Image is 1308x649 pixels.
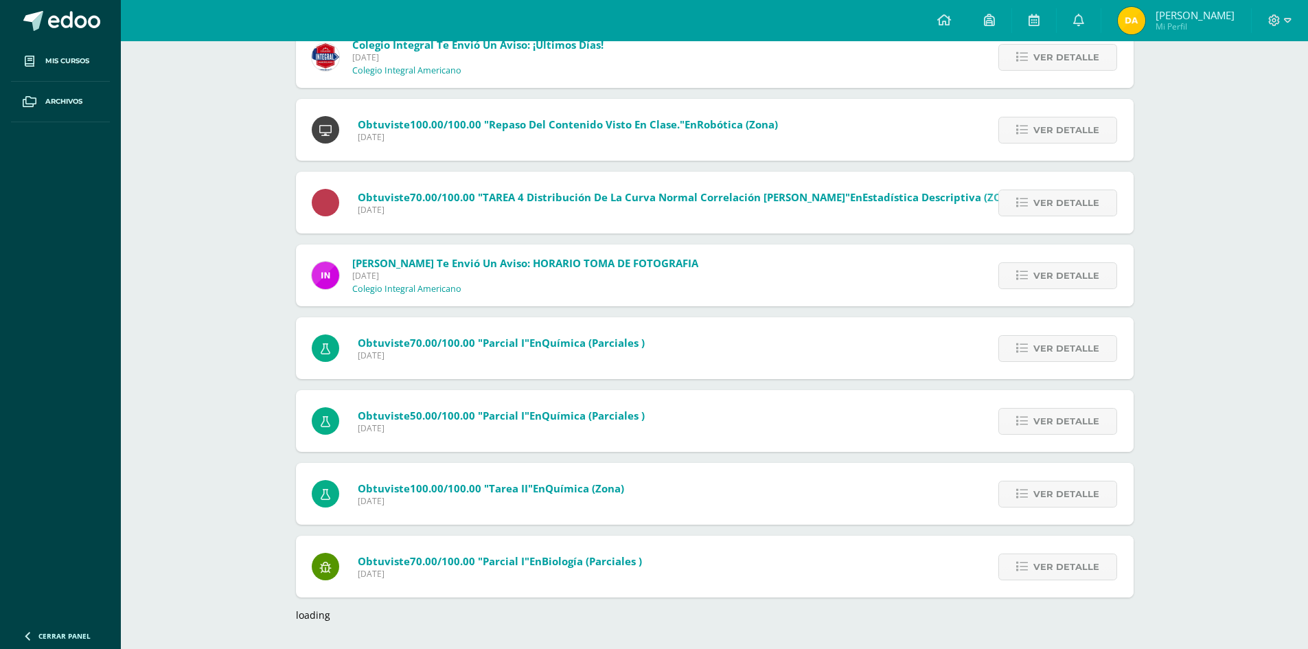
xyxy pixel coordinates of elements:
[358,481,624,495] span: Obtuviste en
[352,38,604,52] span: Colegio Integral te envió un aviso: ¡Últimos días!
[358,117,778,131] span: Obtuviste en
[1033,45,1099,70] span: Ver detalle
[358,350,645,361] span: [DATE]
[410,117,481,131] span: 100.00/100.00
[358,336,645,350] span: Obtuviste en
[352,65,461,76] p: Colegio Integral Americano
[1033,117,1099,143] span: Ver detalle
[478,190,850,204] span: "TAREA 4 Distribución de la curva normal Correlación [PERSON_NAME]"
[358,554,642,568] span: Obtuviste en
[1033,263,1099,288] span: Ver detalle
[542,409,645,422] span: Química (Parciales )
[358,204,1077,216] span: [DATE]
[1033,336,1099,361] span: Ver detalle
[410,190,475,204] span: 70.00/100.00
[1156,8,1235,22] span: [PERSON_NAME]
[545,481,624,495] span: Química (Zona)
[862,190,1077,204] span: Estadística Descriptiva (ZONA III UNIDAD)
[38,631,91,641] span: Cerrar panel
[478,336,529,350] span: "Parcial I"
[352,270,698,282] span: [DATE]
[358,131,778,143] span: [DATE]
[358,568,642,580] span: [DATE]
[45,96,82,107] span: Archivos
[478,554,529,568] span: "Parcial I"
[1033,481,1099,507] span: Ver detalle
[296,608,1134,622] div: loading
[484,481,533,495] span: "Tarea II"
[358,409,645,422] span: Obtuviste en
[45,56,89,67] span: Mis cursos
[542,336,645,350] span: Química (Parciales )
[410,409,475,422] span: 50.00/100.00
[1156,21,1235,32] span: Mi Perfil
[1033,409,1099,434] span: Ver detalle
[410,481,481,495] span: 100.00/100.00
[358,422,645,434] span: [DATE]
[1033,190,1099,216] span: Ver detalle
[697,117,778,131] span: Robótica (Zona)
[11,82,110,122] a: Archivos
[410,554,475,568] span: 70.00/100.00
[542,554,642,568] span: Biología (Parciales )
[484,117,685,131] span: "Repaso del contenido visto en clase."
[1118,7,1145,34] img: 21903f2d122677bca6dc3e12486c952d.png
[358,495,624,507] span: [DATE]
[352,52,604,63] span: [DATE]
[358,190,1077,204] span: Obtuviste en
[478,409,529,422] span: "Parcial I"
[11,41,110,82] a: Mis cursos
[1033,554,1099,580] span: Ver detalle
[352,256,698,270] span: [PERSON_NAME] te envió un aviso: HORARIO TOMA DE FOTOGRAFIA
[410,336,475,350] span: 70.00/100.00
[312,262,339,289] img: 49dcc5f07bc63dd4e845f3f2a9293567.png
[352,284,461,295] p: Colegio Integral Americano
[312,43,339,71] img: 3d8ecf278a7f74c562a74fe44b321cd5.png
